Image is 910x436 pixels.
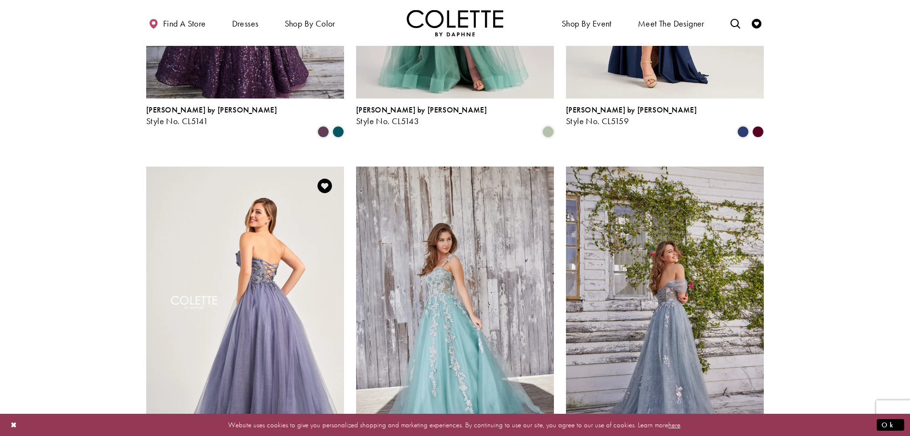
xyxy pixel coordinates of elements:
span: [PERSON_NAME] by [PERSON_NAME] [566,105,697,115]
i: Sage [542,126,554,138]
span: Style No. CL5141 [146,115,208,127]
span: Style No. CL5143 [356,115,419,127]
span: Dresses [230,10,261,36]
span: Dresses [232,19,259,28]
span: Shop By Event [562,19,612,28]
a: here [668,420,680,429]
i: Burgundy [752,126,764,138]
span: [PERSON_NAME] by [PERSON_NAME] [356,105,487,115]
a: Find a store [146,10,208,36]
div: Colette by Daphne Style No. CL5143 [356,106,487,126]
img: Colette by Daphne [407,10,503,36]
span: Find a store [163,19,206,28]
a: Visit Home Page [407,10,503,36]
span: Meet the designer [638,19,704,28]
button: Close Dialog [6,416,22,433]
span: Shop by color [285,19,335,28]
span: Shop By Event [559,10,614,36]
i: Plum [317,126,329,138]
span: Shop by color [282,10,338,36]
span: [PERSON_NAME] by [PERSON_NAME] [146,105,277,115]
a: Add to Wishlist [315,176,335,196]
div: Colette by Daphne Style No. CL5141 [146,106,277,126]
button: Submit Dialog [877,419,904,431]
a: Meet the designer [635,10,707,36]
p: Website uses cookies to give you personalized shopping and marketing experiences. By continuing t... [69,418,841,431]
i: Navy Blue [737,126,749,138]
span: Style No. CL5159 [566,115,629,127]
div: Colette by Daphne Style No. CL5159 [566,106,697,126]
a: Check Wishlist [749,10,764,36]
i: Spruce [332,126,344,138]
a: Toggle search [728,10,743,36]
